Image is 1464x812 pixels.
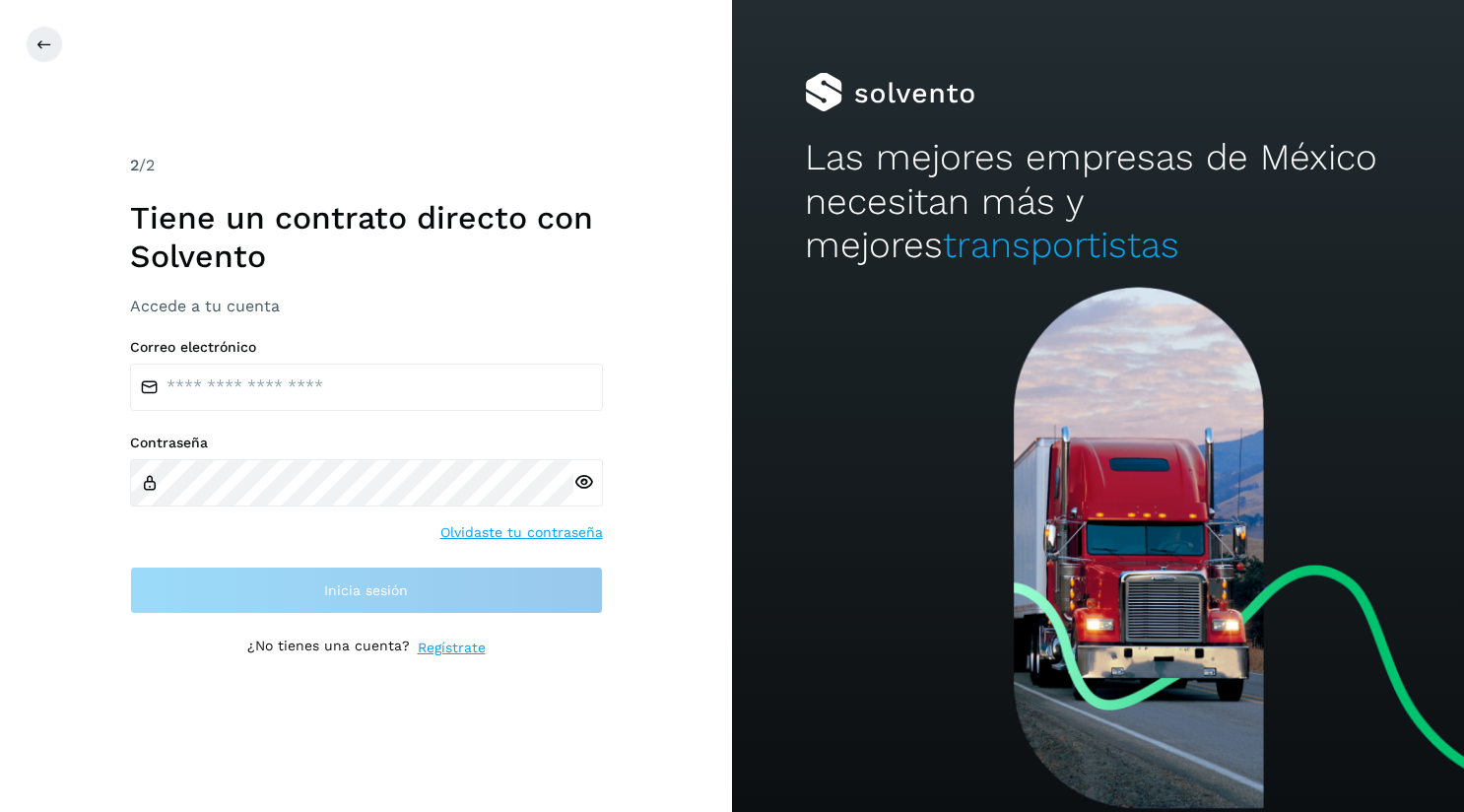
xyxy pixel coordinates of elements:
label: Contraseña [130,435,603,451]
div: /2 [130,154,603,177]
a: Olvidaste tu contraseña [440,522,603,543]
span: transportistas [943,224,1179,266]
h3: Accede a tu cuenta [130,297,603,315]
h2: Las mejores empresas de México necesitan más y mejores [805,136,1390,267]
button: Inicia sesión [130,567,603,614]
h1: Tiene un contrato directo con Solvento [130,199,603,275]
span: Inicia sesión [324,583,408,597]
a: Regístrate [418,638,486,658]
p: ¿No tienes una cuenta? [247,638,410,658]
span: 2 [130,156,139,174]
label: Correo electrónico [130,339,603,356]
